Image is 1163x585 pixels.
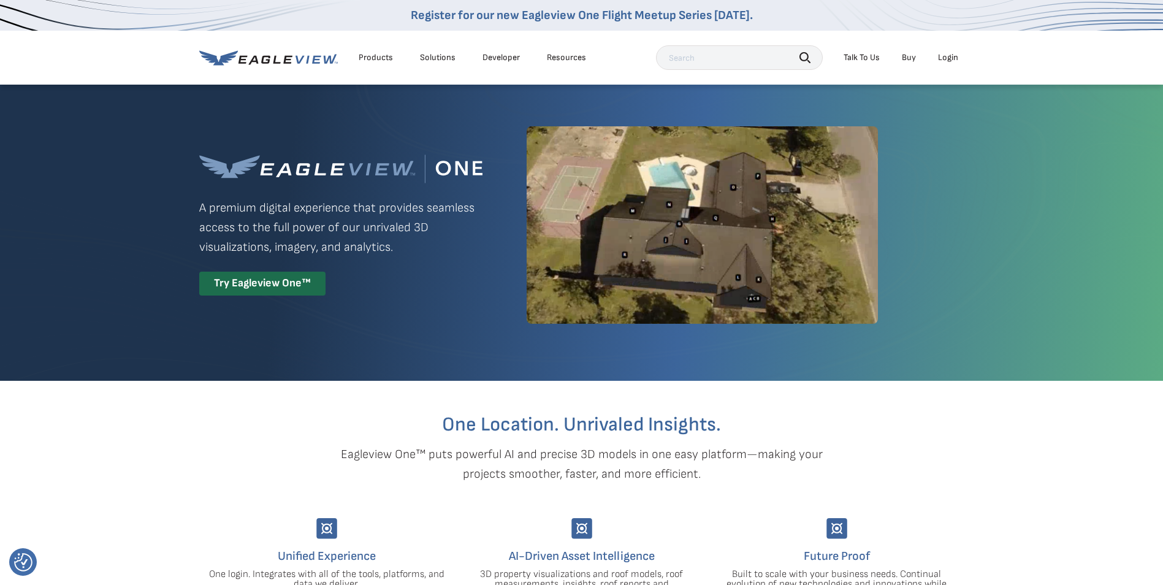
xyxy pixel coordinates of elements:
h4: AI-Driven Asset Intelligence [463,546,700,566]
img: Group-9744.svg [571,518,592,539]
div: Talk To Us [844,52,880,63]
p: A premium digital experience that provides seamless access to the full power of our unrivaled 3D ... [199,198,482,257]
a: Buy [902,52,916,63]
h2: One Location. Unrivaled Insights. [208,415,955,435]
img: Group-9744.svg [316,518,337,539]
p: Eagleview One™ puts powerful AI and precise 3D models in one easy platform—making your projects s... [319,445,844,484]
h4: Future Proof [719,546,955,566]
div: Products [359,52,393,63]
div: Login [938,52,958,63]
a: Developer [482,52,520,63]
input: Search [656,45,823,70]
div: Try Eagleview One™ [199,272,326,296]
img: Revisit consent button [14,553,32,572]
div: Resources [547,52,586,63]
button: Consent Preferences [14,553,32,572]
h4: Unified Experience [208,546,445,566]
img: Eagleview One™ [199,155,482,183]
img: Group-9744.svg [826,518,847,539]
a: Register for our new Eagleview One Flight Meetup Series [DATE]. [411,8,753,23]
div: Solutions [420,52,456,63]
